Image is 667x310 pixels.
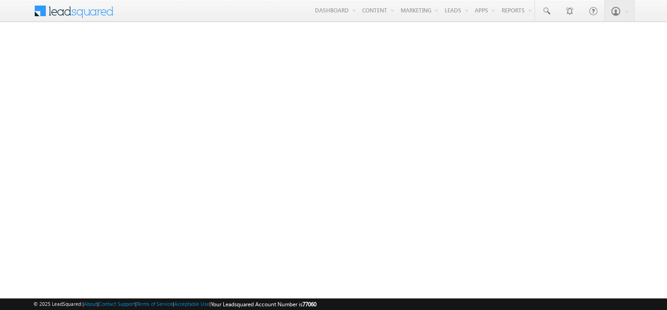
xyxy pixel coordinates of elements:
a: Contact Support [99,301,135,307]
span: 77060 [302,301,316,308]
a: Terms of Service [137,301,173,307]
span: Your Leadsquared Account Number is [211,301,316,308]
span: © 2025 LeadSquared | | | | | [33,300,316,309]
a: About [84,301,97,307]
a: Acceptable Use [174,301,209,307]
